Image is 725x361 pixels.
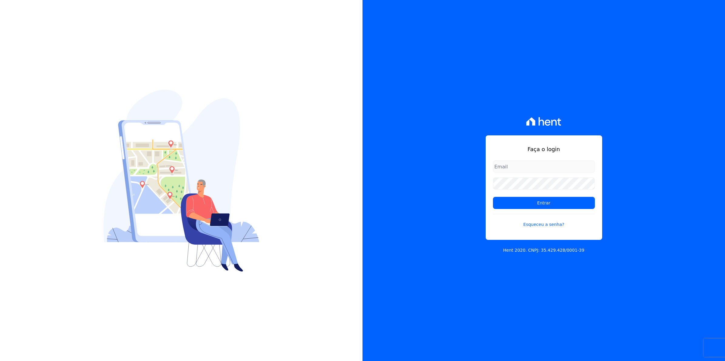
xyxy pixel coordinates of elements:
a: Esqueceu a senha? [493,214,595,228]
input: Email [493,161,595,173]
p: Hent 2020. CNPJ: 35.429.428/0001-39 [503,247,585,253]
h1: Faça o login [493,145,595,153]
input: Entrar [493,197,595,209]
img: Login [103,90,259,272]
